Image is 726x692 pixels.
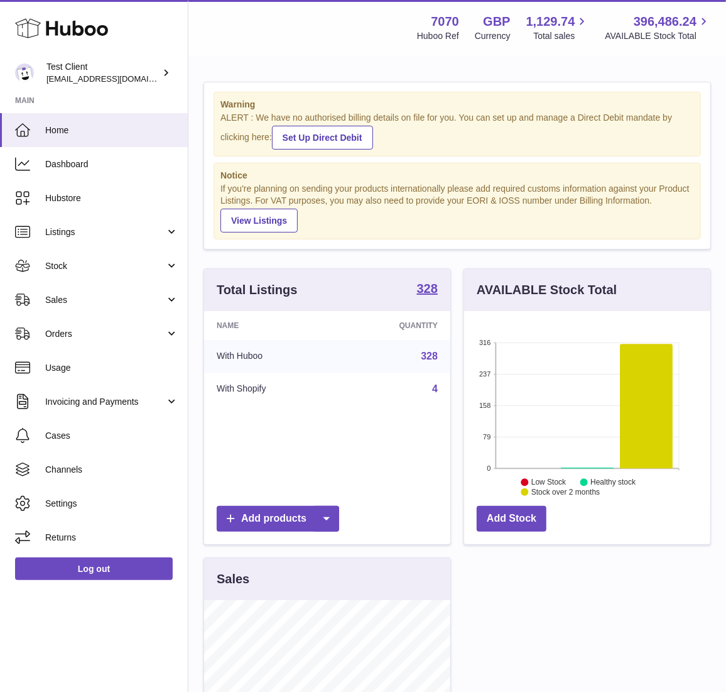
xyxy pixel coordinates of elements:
[15,63,34,82] img: internalAdmin-7070@internal.huboo.com
[483,13,510,30] strong: GBP
[634,13,696,30] span: 396,486.24
[479,339,490,346] text: 316
[217,571,249,588] h3: Sales
[526,13,590,42] a: 1,129.74 Total sales
[487,464,490,472] text: 0
[45,158,178,170] span: Dashboard
[45,498,178,510] span: Settings
[605,30,711,42] span: AVAILABLE Stock Total
[15,557,173,580] a: Log out
[479,402,490,409] text: 158
[526,13,575,30] span: 1,129.74
[417,282,438,295] strong: 328
[417,282,438,297] a: 328
[220,99,694,111] strong: Warning
[204,373,337,405] td: With Shopify
[417,30,459,42] div: Huboo Ref
[477,282,617,299] h3: AVAILABLE Stock Total
[220,112,694,150] div: ALERT : We have no authorised billing details on file for you. You can set up and manage a Direct...
[432,383,438,394] a: 4
[217,506,339,532] a: Add products
[605,13,711,42] a: 396,486.24 AVAILABLE Stock Total
[337,311,450,340] th: Quantity
[220,170,694,182] strong: Notice
[590,478,636,486] text: Healthy stock
[533,30,589,42] span: Total sales
[45,362,178,374] span: Usage
[45,192,178,204] span: Hubstore
[45,226,165,238] span: Listings
[217,282,298,299] h3: Total Listings
[45,464,178,476] span: Channels
[45,260,165,272] span: Stock
[421,351,438,361] a: 328
[45,328,165,340] span: Orders
[531,488,600,497] text: Stock over 2 months
[204,340,337,373] td: With Huboo
[46,74,185,84] span: [EMAIL_ADDRESS][DOMAIN_NAME]
[431,13,459,30] strong: 7070
[46,61,160,85] div: Test Client
[483,433,490,441] text: 79
[204,311,337,340] th: Name
[45,294,165,306] span: Sales
[45,124,178,136] span: Home
[475,30,511,42] div: Currency
[531,478,566,486] text: Low Stock
[477,506,546,532] a: Add Stock
[220,183,694,232] div: If you're planning on sending your products internationally please add required customs informati...
[45,430,178,442] span: Cases
[45,396,165,408] span: Invoicing and Payments
[272,126,373,150] a: Set Up Direct Debit
[45,532,178,544] span: Returns
[479,370,490,378] text: 237
[220,209,298,233] a: View Listings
